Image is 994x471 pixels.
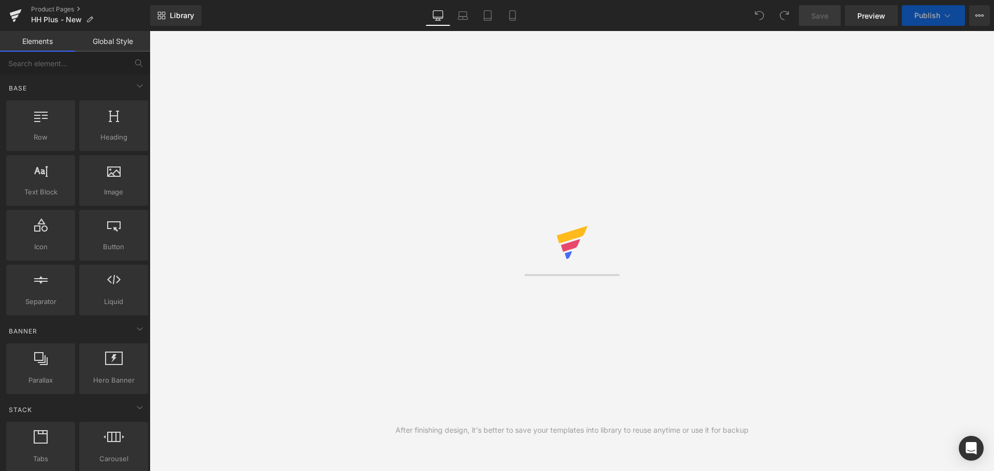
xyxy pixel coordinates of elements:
a: Mobile [500,5,525,26]
a: Global Style [75,31,150,52]
a: Tablet [475,5,500,26]
span: Icon [9,241,72,252]
a: Preview [845,5,898,26]
span: HH Plus - New [31,16,82,24]
span: Save [811,10,828,21]
a: New Library [150,5,201,26]
span: Tabs [9,453,72,464]
span: Stack [8,405,33,415]
span: Row [9,132,72,143]
span: Text Block [9,187,72,197]
span: Publish [914,11,940,20]
span: Button [82,241,145,252]
span: Library [170,11,194,20]
span: Liquid [82,296,145,307]
div: Open Intercom Messenger [959,436,984,461]
a: Desktop [426,5,450,26]
a: Laptop [450,5,475,26]
span: Hero Banner [82,375,145,386]
span: Base [8,83,28,93]
div: After finishing design, it's better to save your templates into library to reuse anytime or use i... [396,424,749,436]
span: Preview [857,10,885,21]
span: Heading [82,132,145,143]
span: Separator [9,296,72,307]
span: Banner [8,326,38,336]
a: Product Pages [31,5,150,13]
span: Carousel [82,453,145,464]
span: Parallax [9,375,72,386]
button: Undo [749,5,770,26]
button: Redo [774,5,795,26]
span: Image [82,187,145,197]
button: More [969,5,990,26]
button: Publish [902,5,965,26]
